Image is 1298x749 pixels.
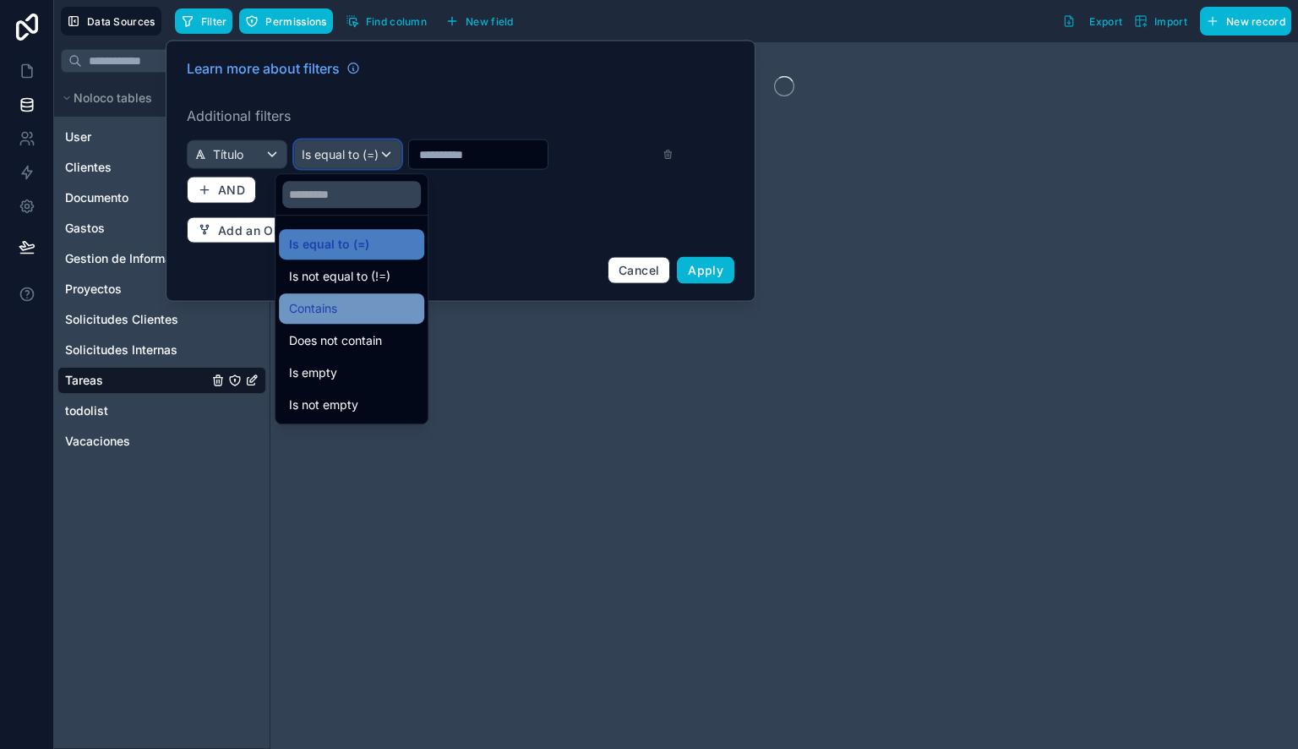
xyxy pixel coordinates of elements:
span: Contains [289,298,337,319]
button: Find column [340,8,433,34]
span: Is not equal to (!=) [289,266,390,287]
button: Export [1056,7,1128,36]
span: Find column [366,15,427,28]
span: Is equal to (=) [289,234,369,254]
a: New record [1193,7,1291,36]
button: Permissions [239,8,332,34]
button: Import [1128,7,1193,36]
span: New field [466,15,514,28]
button: Data Sources [61,7,161,36]
span: Filter [201,15,227,28]
span: Does not contain [289,331,382,351]
button: Filter [175,8,233,34]
span: Import [1154,15,1187,28]
a: Permissions [239,8,339,34]
span: Is empty [289,363,337,383]
span: Export [1089,15,1122,28]
span: Permissions [265,15,326,28]
button: New record [1200,7,1291,36]
button: New field [439,8,520,34]
span: Is not empty [289,395,358,415]
span: New record [1226,15,1285,28]
span: Data Sources [87,15,155,28]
